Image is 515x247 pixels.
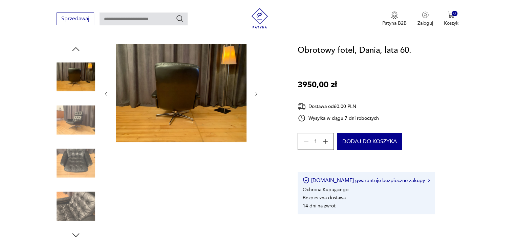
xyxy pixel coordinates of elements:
img: Zdjęcie produktu Obrotowy fotel, Dania, lata 60. [57,187,95,226]
img: Zdjęcie produktu Obrotowy fotel, Dania, lata 60. [57,101,95,139]
button: [DOMAIN_NAME] gwarantuje bezpieczne zakupy [303,177,430,184]
button: 0Koszyk [444,12,458,26]
button: Patyna B2B [382,12,407,26]
img: Ikona strzałki w prawo [428,179,430,182]
a: Ikona medaluPatyna B2B [382,12,407,26]
button: Szukaj [176,15,184,23]
button: Zaloguj [417,12,433,26]
h1: Obrotowy fotel, Dania, lata 60. [298,44,411,57]
li: Bezpieczna dostawa [303,195,346,201]
p: 3950,00 zł [298,78,337,91]
img: Zdjęcie produktu Obrotowy fotel, Dania, lata 60. [57,58,95,96]
p: Koszyk [444,20,458,26]
p: Patyna B2B [382,20,407,26]
button: Sprzedawaj [57,13,94,25]
img: Ikona certyfikatu [303,177,309,184]
img: Ikona medalu [391,12,398,19]
img: Ikonka użytkownika [422,12,429,18]
img: Patyna - sklep z meblami i dekoracjami vintage [250,8,270,28]
button: Dodaj do koszyka [337,133,402,150]
img: Ikona dostawy [298,102,306,111]
img: Zdjęcie produktu Obrotowy fotel, Dania, lata 60. [116,44,246,142]
li: Ochrona Kupującego [303,186,348,193]
p: Zaloguj [417,20,433,26]
div: 0 [452,11,457,17]
img: Zdjęcie produktu Obrotowy fotel, Dania, lata 60. [57,144,95,182]
span: 1 [314,139,317,144]
div: Dostawa od 60,00 PLN [298,102,379,111]
li: 14 dni na zwrot [303,203,336,209]
a: Sprzedawaj [57,17,94,22]
img: Ikona koszyka [448,12,454,18]
div: Wysyłka w ciągu 7 dni roboczych [298,114,379,122]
